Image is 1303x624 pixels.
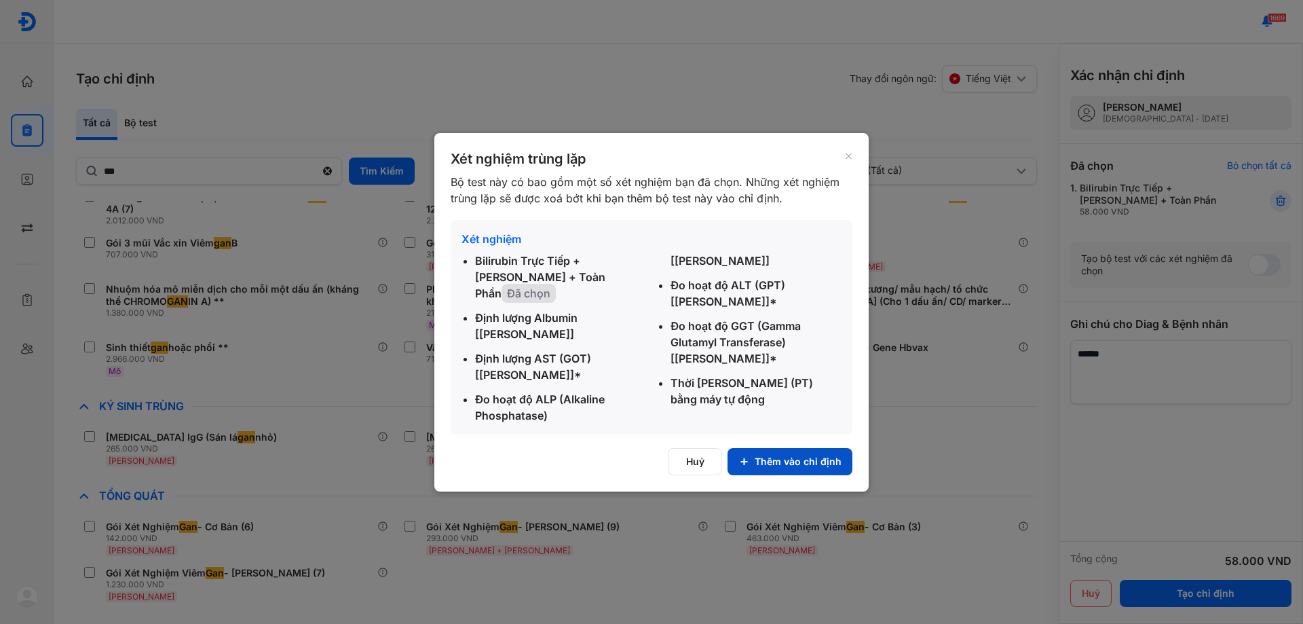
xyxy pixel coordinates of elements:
[475,253,646,301] div: Bilirubin Trực Tiếp + [PERSON_NAME] + Toàn Phần
[461,231,842,247] div: Xét nghiệm
[671,318,842,367] div: Đo hoạt độ GGT (Gamma Glutamyl Transferase) [[PERSON_NAME]]*
[668,448,722,475] button: Huỷ
[671,277,842,310] div: Đo hoạt độ ALT (GPT) [[PERSON_NAME]]*
[728,448,852,475] button: Thêm vào chỉ định
[475,350,646,383] div: Định lượng AST (GOT) [[PERSON_NAME]]*
[671,375,842,407] div: Thời [PERSON_NAME] (PT) bằng máy tự động
[502,284,556,303] span: Đã chọn
[475,310,646,342] div: Định lượng Albumin [[PERSON_NAME]]
[451,149,845,168] div: Xét nghiệm trùng lặp
[451,174,845,206] div: Bộ test này có bao gồm một số xét nghiệm bạn đã chọn. Những xét nghiệm trùng lặp sẽ được xoá bớt ...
